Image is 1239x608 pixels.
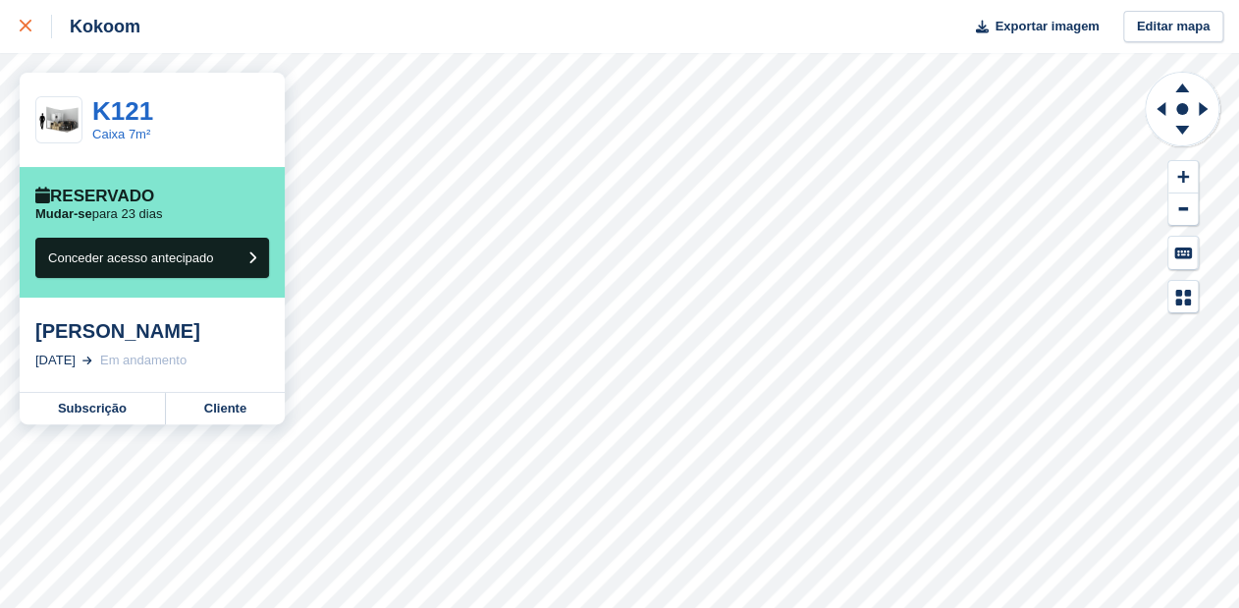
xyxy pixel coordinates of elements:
span: Mudar-se [35,206,92,221]
button: Conceder acesso antecipado [35,238,269,278]
button: Exportar imagem [964,11,1099,43]
div: [DATE] [35,351,76,370]
a: Cliente [166,393,285,424]
div: Em andamento [100,351,187,370]
img: arrow-right-light-icn-cde0832a797a2874e46488d9cf13f60e5c3a73dbe684e267c42b8395dfbc2abf.svg [82,357,92,364]
a: Caixa 7m² [92,127,150,141]
p: para 23 dias [35,206,162,222]
button: Zoom In [1168,161,1198,193]
a: Editar mapa [1123,11,1223,43]
a: Subscrição [20,393,166,424]
a: K121 [92,96,153,126]
span: Conceder acesso antecipado [48,250,213,265]
button: Map Legend [1168,281,1198,313]
div: [PERSON_NAME] [35,319,269,343]
button: Keyboard Shortcuts [1168,237,1198,269]
font: Reservado [50,187,154,205]
span: Exportar imagem [995,17,1099,36]
div: Kokoom [52,15,140,38]
img: 75-sqft-unit%20(1).jpg [36,103,81,138]
button: Zoom Out [1168,193,1198,226]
